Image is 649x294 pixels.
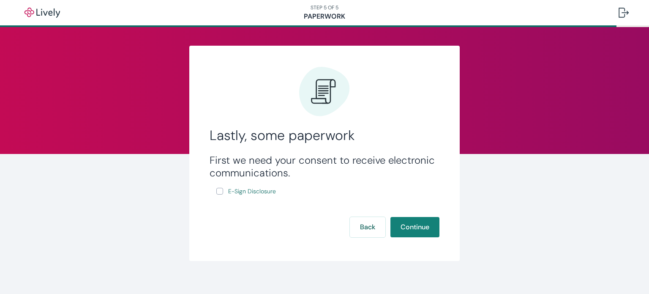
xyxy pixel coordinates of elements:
button: Back [350,217,385,237]
h2: Lastly, some paperwork [210,127,439,144]
h3: First we need your consent to receive electronic communications. [210,154,439,179]
img: Lively [19,8,66,18]
button: Log out [612,3,635,23]
a: e-sign disclosure document [226,186,278,197]
button: Continue [390,217,439,237]
span: E-Sign Disclosure [228,187,276,196]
